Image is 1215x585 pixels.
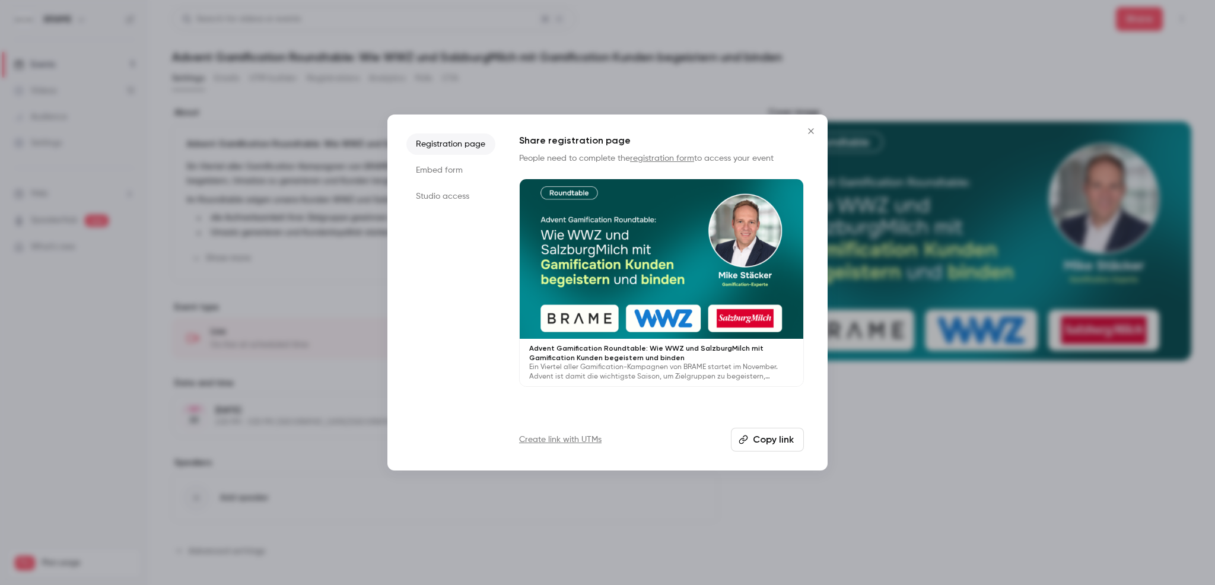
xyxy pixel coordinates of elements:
[529,344,794,363] p: Advent Gamification Roundtable: Wie WWZ und SalzburgMilch mit Gamification Kunden begeistern und ...
[406,133,495,155] li: Registration page
[519,179,804,387] a: Advent Gamification Roundtable: Wie WWZ und SalzburgMilch mit Gamification Kunden begeistern und ...
[519,434,602,446] a: Create link with UTMs
[406,186,495,207] li: Studio access
[630,154,694,163] a: registration form
[731,428,804,452] button: Copy link
[519,152,804,164] p: People need to complete the to access your event
[799,119,823,143] button: Close
[529,363,794,381] p: Ein Viertel aller Gamification-Kampagnen von BRAME startet im November. Advent ist damit die wich...
[406,160,495,181] li: Embed form
[519,133,804,148] h1: Share registration page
